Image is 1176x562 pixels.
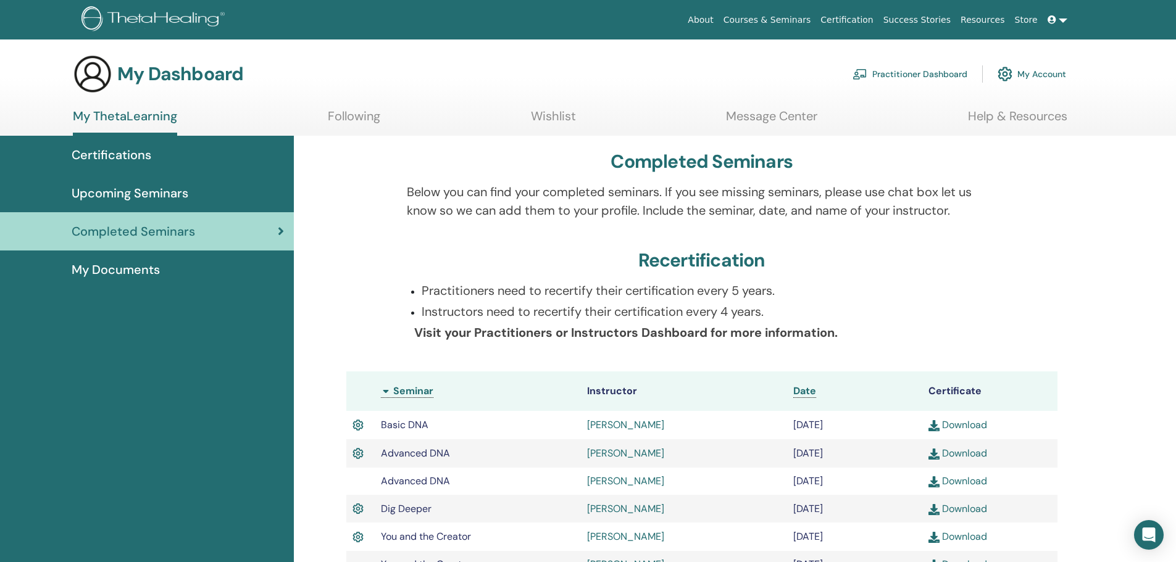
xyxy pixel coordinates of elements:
[956,9,1010,31] a: Resources
[928,474,987,487] a: Download
[422,281,996,300] p: Practitioners need to recertify their certification every 5 years.
[81,6,229,34] img: logo.png
[381,447,450,460] span: Advanced DNA
[352,417,364,433] img: Active Certificate
[72,222,195,241] span: Completed Seminars
[998,64,1012,85] img: cog.svg
[381,418,428,431] span: Basic DNA
[928,418,987,431] a: Download
[787,523,922,551] td: [DATE]
[928,420,940,431] img: download.svg
[815,9,878,31] a: Certification
[587,530,664,543] a: [PERSON_NAME]
[928,532,940,543] img: download.svg
[414,324,838,341] b: Visit your Practitioners or Instructors Dashboard for more information.
[72,146,151,164] span: Certifications
[72,184,188,202] span: Upcoming Seminars
[998,60,1066,88] a: My Account
[793,384,816,398] a: Date
[531,109,576,133] a: Wishlist
[928,504,940,515] img: download.svg
[928,530,987,543] a: Download
[853,60,967,88] a: Practitioner Dashboard
[352,501,364,517] img: Active Certificate
[407,183,996,220] p: Below you can find your completed seminars. If you see missing seminars, please use chat box let ...
[1134,520,1164,550] div: Open Intercom Messenger
[581,371,787,411] th: Instructor
[928,476,940,487] img: download.svg
[611,151,793,173] h3: Completed Seminars
[328,109,380,133] a: Following
[922,371,1057,411] th: Certificate
[381,530,471,543] span: You and the Creator
[381,502,432,515] span: Dig Deeper
[73,54,112,94] img: generic-user-icon.jpg
[1010,9,1043,31] a: Store
[726,109,817,133] a: Message Center
[787,439,922,468] td: [DATE]
[352,445,364,461] img: Active Certificate
[719,9,816,31] a: Courses & Seminars
[587,474,664,487] a: [PERSON_NAME]
[878,9,956,31] a: Success Stories
[73,109,177,136] a: My ThetaLearning
[587,502,664,515] a: [PERSON_NAME]
[683,9,718,31] a: About
[587,418,664,431] a: [PERSON_NAME]
[117,63,243,85] h3: My Dashboard
[787,468,922,495] td: [DATE]
[587,447,664,460] a: [PERSON_NAME]
[381,474,450,487] span: Advanced DNA
[928,447,987,460] a: Download
[787,495,922,523] td: [DATE]
[853,68,867,80] img: chalkboard-teacher.svg
[422,302,996,321] p: Instructors need to recertify their certification every 4 years.
[638,249,765,271] h3: Recertification
[968,109,1067,133] a: Help & Resources
[352,529,364,545] img: Active Certificate
[928,448,940,460] img: download.svg
[72,260,160,279] span: My Documents
[787,411,922,439] td: [DATE]
[928,502,987,515] a: Download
